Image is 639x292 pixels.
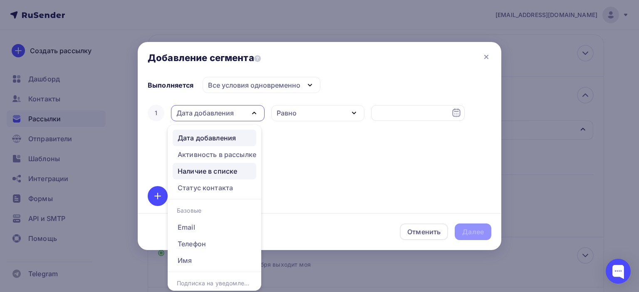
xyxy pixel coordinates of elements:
ul: Дата добавления [168,125,261,291]
span: Добавление сегмента [148,52,261,64]
div: Имя [178,255,192,265]
div: Наличие в списке [178,166,237,176]
button: Дата добавления [171,105,265,121]
div: Базовые [168,202,261,219]
button: Все условия одновременно [203,77,320,93]
div: Отменить [407,227,441,237]
button: Равно [271,105,365,121]
div: Выполняется [148,80,194,90]
div: Email [178,222,195,232]
div: Равно [277,108,297,118]
div: 1 [148,105,164,121]
div: Телефон [178,239,206,249]
div: Статус контакта [178,183,233,193]
div: Дата добавления [178,133,236,143]
div: Дата добавления [176,108,234,118]
div: Активность в рассылке [178,150,256,159]
div: Подписка на уведомления о поездках [168,275,261,292]
div: Все условия одновременно [208,80,300,90]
